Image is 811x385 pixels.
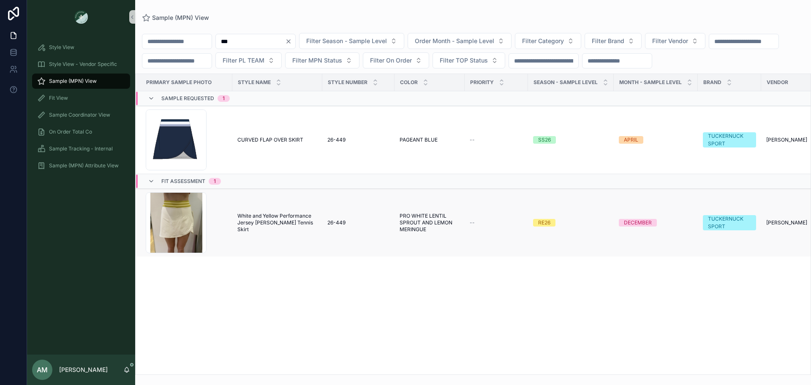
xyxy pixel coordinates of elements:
[767,79,788,86] span: Vendor
[49,78,97,85] span: Sample (MPN) View
[32,158,130,173] a: Sample (MPN) Attribute View
[645,33,705,49] button: Select Button
[470,219,523,226] a: --
[49,44,74,51] span: Style View
[415,37,494,45] span: Order Month - Sample Level
[440,56,488,65] span: Filter TOP Status
[292,56,342,65] span: Filter MPN Status
[766,219,807,226] span: [PERSON_NAME]
[49,61,117,68] span: Style View - Vendor Specific
[223,56,264,65] span: Filter PL TEAM
[214,178,216,185] div: 1
[215,52,282,68] button: Select Button
[32,107,130,123] a: Sample Coordinator View
[470,79,494,86] span: PRIORITY
[585,33,642,49] button: Select Button
[533,79,598,86] span: Season - Sample Level
[74,10,88,24] img: App logo
[327,219,389,226] a: 26-449
[624,136,638,144] div: APRIL
[32,74,130,89] a: Sample (MPN) View
[400,137,460,143] a: PAGEANT BLUE
[59,366,108,374] p: [PERSON_NAME]
[32,40,130,55] a: Style View
[32,124,130,139] a: On Order Total Co
[306,37,387,45] span: Filter Season - Sample Level
[433,52,505,68] button: Select Button
[327,137,346,143] span: 26-449
[49,95,68,101] span: Fit View
[27,34,135,184] div: scrollable content
[470,137,523,143] a: --
[619,136,693,144] a: APRIL
[152,14,209,22] span: Sample (MPN) View
[400,213,460,233] a: PRO WHITE LENTIL SPROUT AND LEMON MERINGUE
[327,219,346,226] span: 26-449
[470,219,475,226] span: --
[619,79,682,86] span: MONTH - SAMPLE LEVEL
[708,132,751,147] div: TUCKERNUCK SPORT
[619,219,693,227] a: DECEMBER
[32,141,130,156] a: Sample Tracking - Internal
[237,137,317,143] a: CURVED FLAP OVER SKIRT
[237,213,317,233] a: White and Yellow Performance Jersey [PERSON_NAME] Tennis Skirt
[328,79,367,86] span: Style Number
[37,365,48,375] span: AM
[408,33,512,49] button: Select Button
[533,136,609,144] a: SS26
[238,79,271,86] span: Style Name
[522,37,564,45] span: Filter Category
[237,137,303,143] span: CURVED FLAP OVER SKIRT
[299,33,404,49] button: Select Button
[49,162,119,169] span: Sample (MPN) Attribute View
[161,178,205,185] span: Fit Assessment
[400,137,438,143] span: PAGEANT BLUE
[470,137,475,143] span: --
[49,128,92,135] span: On Order Total Co
[327,137,389,143] a: 26-449
[533,219,609,227] a: RE26
[652,37,688,45] span: Filter Vendor
[538,136,551,144] div: SS26
[515,33,581,49] button: Select Button
[538,219,550,227] div: RE26
[400,79,418,86] span: Color
[363,52,429,68] button: Select Button
[708,215,751,230] div: TUCKERNUCK SPORT
[32,90,130,106] a: Fit View
[624,219,652,227] div: DECEMBER
[285,38,295,45] button: Clear
[49,145,113,152] span: Sample Tracking - Internal
[766,137,807,143] span: [PERSON_NAME]
[703,215,756,230] a: TUCKERNUCK SPORT
[703,79,721,86] span: Brand
[370,56,412,65] span: Filter On Order
[142,14,209,22] a: Sample (MPN) View
[49,112,110,118] span: Sample Coordinator View
[223,95,225,102] div: 1
[703,132,756,147] a: TUCKERNUCK SPORT
[32,57,130,72] a: Style View - Vendor Specific
[592,37,624,45] span: Filter Brand
[285,52,359,68] button: Select Button
[146,79,212,86] span: PRIMARY SAMPLE PHOTO
[161,95,214,102] span: Sample Requested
